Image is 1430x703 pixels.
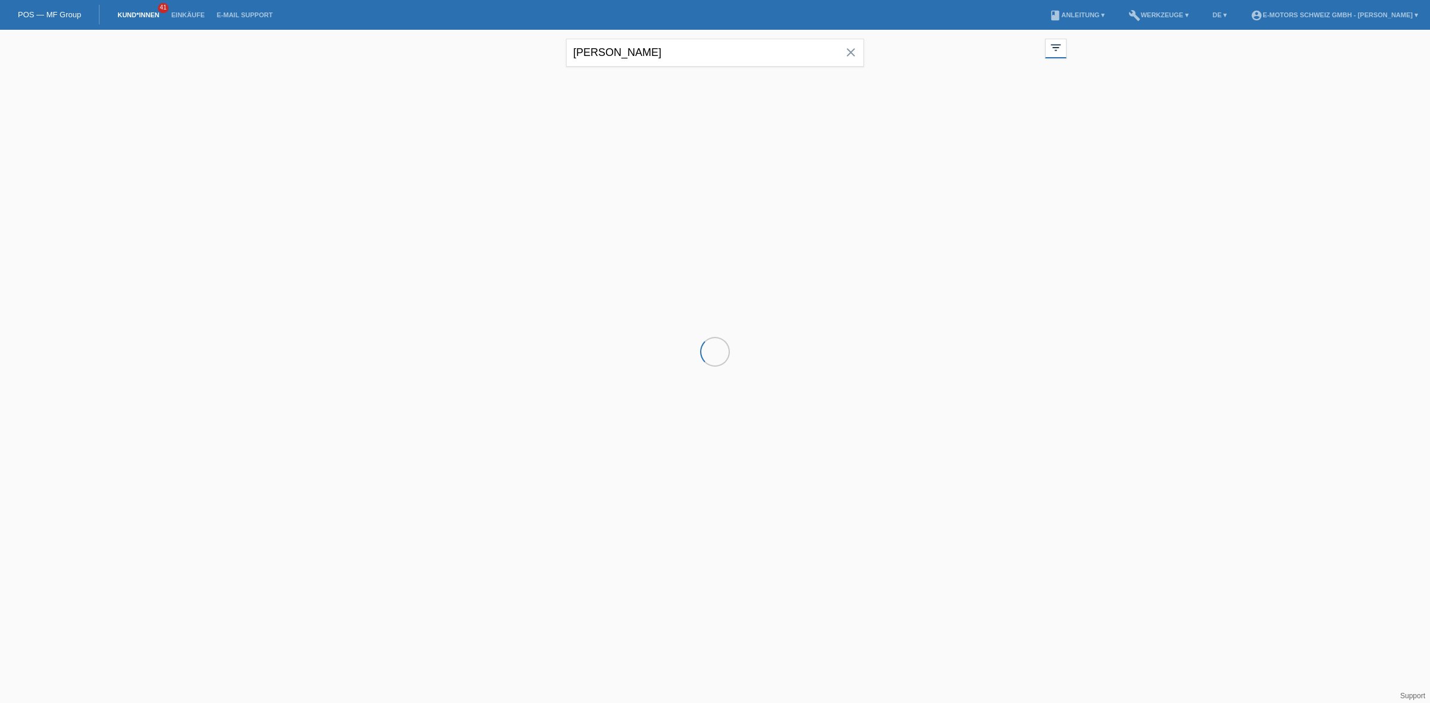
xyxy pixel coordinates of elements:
[1251,10,1263,21] i: account_circle
[111,11,165,18] a: Kund*innen
[1043,11,1111,18] a: bookAnleitung ▾
[18,10,81,19] a: POS — MF Group
[165,11,210,18] a: Einkäufe
[1049,10,1061,21] i: book
[1049,41,1062,54] i: filter_list
[1400,692,1425,700] a: Support
[1245,11,1424,18] a: account_circleE-Motors Schweiz GmbH - [PERSON_NAME] ▾
[158,3,169,13] span: 41
[566,39,864,67] input: Suche...
[211,11,279,18] a: E-Mail Support
[1129,10,1140,21] i: build
[1123,11,1195,18] a: buildWerkzeuge ▾
[1207,11,1233,18] a: DE ▾
[844,45,858,60] i: close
